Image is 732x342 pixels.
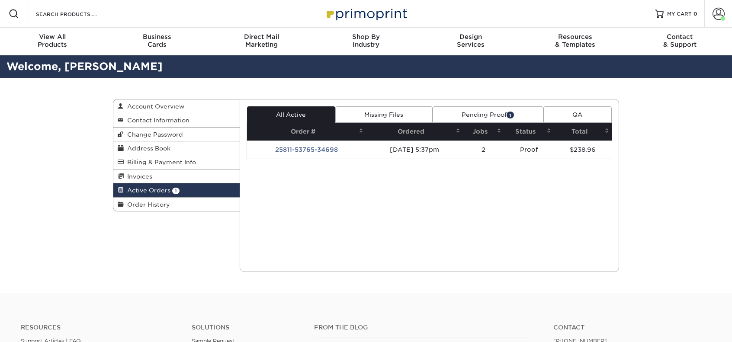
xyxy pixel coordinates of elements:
[418,28,523,55] a: DesignServices
[433,106,543,123] a: Pending Proof1
[463,123,504,141] th: Jobs
[124,173,152,180] span: Invoices
[124,201,170,208] span: Order History
[627,28,732,55] a: Contact& Support
[693,11,697,17] span: 0
[113,183,240,197] a: Active Orders 1
[172,188,180,194] span: 1
[667,10,692,18] span: MY CART
[21,324,179,331] h4: Resources
[627,33,732,48] div: & Support
[418,33,523,48] div: Services
[113,169,240,183] a: Invoices
[124,159,196,166] span: Billing & Payment Info
[105,33,209,48] div: Cards
[314,33,418,48] div: Industry
[335,106,433,123] a: Missing Files
[314,28,418,55] a: Shop ByIndustry
[523,28,628,55] a: Resources& Templates
[124,131,183,138] span: Change Password
[553,324,711,331] a: Contact
[209,33,314,48] div: Marketing
[418,33,523,41] span: Design
[113,99,240,113] a: Account Overview
[554,141,612,159] td: $238.96
[124,117,189,124] span: Contact Information
[124,187,170,194] span: Active Orders
[523,33,628,48] div: & Templates
[192,324,301,331] h4: Solutions
[463,141,504,159] td: 2
[209,33,314,41] span: Direct Mail
[124,103,184,110] span: Account Overview
[124,145,170,152] span: Address Book
[247,123,366,141] th: Order #
[504,123,554,141] th: Status
[507,112,514,118] span: 1
[113,155,240,169] a: Billing & Payment Info
[113,113,240,127] a: Contact Information
[35,9,119,19] input: SEARCH PRODUCTS.....
[554,123,612,141] th: Total
[247,141,366,159] td: 25811-53765-34698
[543,106,612,123] a: QA
[314,324,530,331] h4: From the Blog
[314,33,418,41] span: Shop By
[105,33,209,41] span: Business
[113,141,240,155] a: Address Book
[209,28,314,55] a: Direct MailMarketing
[504,141,554,159] td: Proof
[627,33,732,41] span: Contact
[366,141,463,159] td: [DATE] 5:37pm
[247,106,335,123] a: All Active
[113,128,240,141] a: Change Password
[105,28,209,55] a: BusinessCards
[323,4,409,23] img: Primoprint
[366,123,463,141] th: Ordered
[523,33,628,41] span: Resources
[113,198,240,211] a: Order History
